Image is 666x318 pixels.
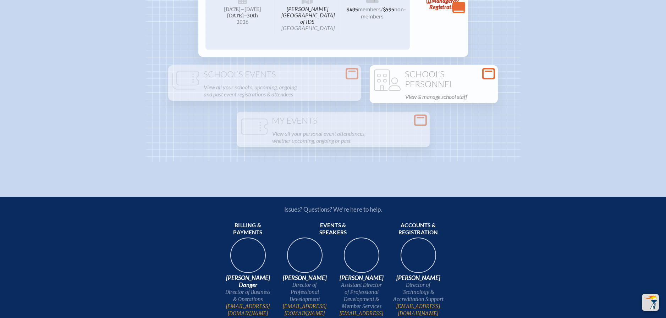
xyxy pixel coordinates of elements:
[224,6,241,12] span: [DATE]
[642,294,659,311] button: Scroll Top
[217,19,269,25] span: 2026
[272,129,425,146] p: View all your personal event attendances, whether upcoming, ongoing or past
[240,116,427,126] h1: My Events
[393,281,444,303] span: Director of Technology & Accreditation Support
[336,274,387,281] span: [PERSON_NAME]
[381,6,383,12] span: /
[339,236,384,281] img: 545ba9c4-c691-43d5-86fb-b0a622cbeb82
[222,303,274,317] a: [EMAIL_ADDRESS][DOMAIN_NAME]
[279,303,330,317] a: [EMAIL_ADDRESS][DOMAIN_NAME]
[393,303,444,317] a: [EMAIL_ADDRESS][DOMAIN_NAME]
[227,13,258,19] span: [DATE]–⁠30th
[225,236,271,281] img: 9c64f3fb-7776-47f4-83d7-46a341952595
[643,295,657,309] img: To the top
[308,222,359,236] span: Events & speakers
[405,92,494,102] p: View & manage school staff
[241,6,261,12] span: –[DATE]
[279,281,330,303] span: Director of Professional Development
[222,289,274,303] span: Director of Business & Operations
[393,274,444,281] span: [PERSON_NAME]
[281,24,335,31] span: [GEOGRAPHIC_DATA]
[383,7,394,13] span: $595
[282,236,328,281] img: 94e3d245-ca72-49ea-9844-ae84f6d33c0f
[279,274,330,281] span: [PERSON_NAME]
[222,274,274,289] span: [PERSON_NAME] Danger
[373,69,495,89] h1: School’s Personnel
[222,222,274,236] span: Billing & payments
[393,222,444,236] span: Accounts & registration
[204,82,357,99] p: View all your school’s, upcoming, ongoing and past event registrations & attendees
[208,206,458,213] p: Issues? Questions? We’re here to help.
[346,7,358,13] span: $495
[361,6,406,19] span: non-members
[358,6,381,12] span: members
[171,69,358,79] h1: School’s Events
[336,281,387,310] span: Assistant Director of Professional Development & Member Services
[396,236,441,281] img: b1ee34a6-5a78-4519-85b2-7190c4823173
